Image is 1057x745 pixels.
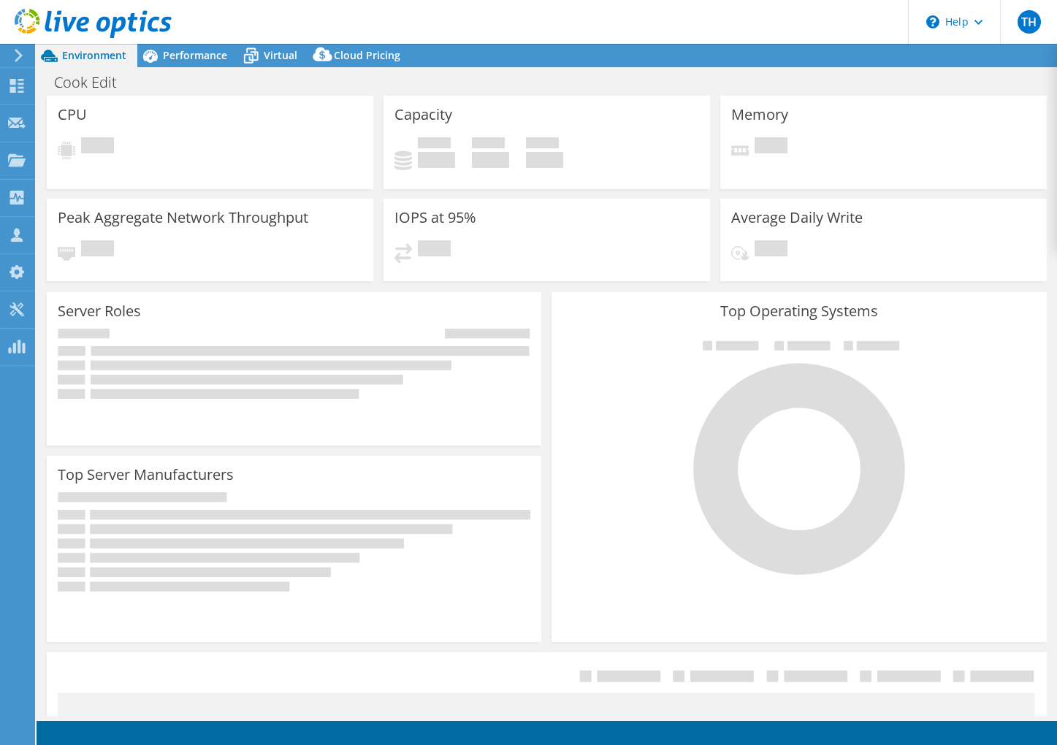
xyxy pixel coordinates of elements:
h3: Average Daily Write [731,210,863,226]
h3: IOPS at 95% [394,210,476,226]
h4: 0 GiB [418,152,455,168]
span: Used [418,137,451,152]
span: Pending [81,240,114,260]
h3: Top Server Manufacturers [58,467,234,483]
h3: Peak Aggregate Network Throughput [58,210,308,226]
h3: CPU [58,107,87,123]
span: Virtual [264,48,297,62]
span: Cloud Pricing [334,48,400,62]
span: Pending [81,137,114,157]
h1: Cook Edit [47,74,140,91]
h4: 0 GiB [472,152,509,168]
span: Pending [755,137,787,157]
svg: \n [926,15,939,28]
h4: 0 GiB [526,152,563,168]
h3: Memory [731,107,788,123]
span: Total [526,137,559,152]
span: Pending [418,240,451,260]
span: TH [1018,10,1041,34]
h3: Top Operating Systems [562,303,1035,319]
h3: Server Roles [58,303,141,319]
span: Free [472,137,505,152]
span: Performance [163,48,227,62]
span: Pending [755,240,787,260]
h3: Capacity [394,107,452,123]
span: Environment [62,48,126,62]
